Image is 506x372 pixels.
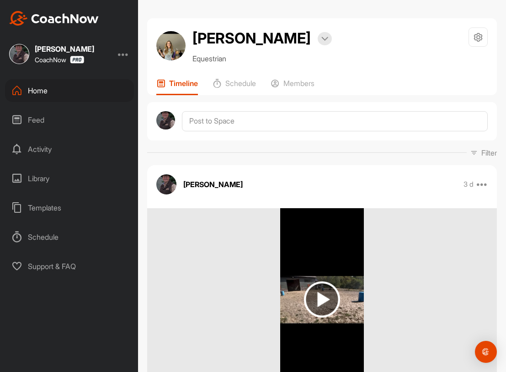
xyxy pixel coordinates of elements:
[156,174,176,194] img: avatar
[156,111,175,130] img: avatar
[5,196,134,219] div: Templates
[9,44,29,64] img: square_f8f397c70efcd0ae6f92c40788c6018a.jpg
[9,11,99,26] img: CoachNow
[5,167,134,190] div: Library
[304,281,340,318] img: play
[5,255,134,278] div: Support & FAQ
[192,27,311,49] h2: [PERSON_NAME]
[463,180,474,189] p: 3 d
[35,56,84,64] div: CoachNow
[169,79,198,88] p: Timeline
[225,79,256,88] p: Schedule
[283,79,314,88] p: Members
[156,31,186,60] img: avatar
[481,147,497,158] p: Filter
[321,37,328,41] img: arrow-down
[35,45,94,53] div: [PERSON_NAME]
[70,56,84,64] img: CoachNow Pro
[5,138,134,161] div: Activity
[5,226,134,248] div: Schedule
[5,108,134,131] div: Feed
[183,179,243,190] p: [PERSON_NAME]
[5,79,134,102] div: Home
[192,53,332,64] p: Equestrian
[475,341,497,363] div: Open Intercom Messenger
